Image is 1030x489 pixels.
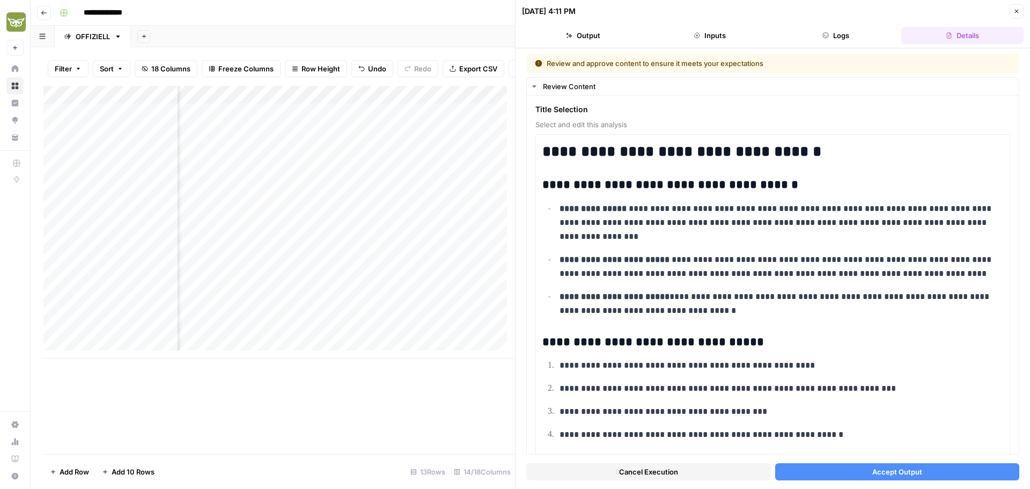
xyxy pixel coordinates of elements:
[6,112,24,129] a: Opportunities
[775,27,897,44] button: Logs
[93,60,130,77] button: Sort
[414,63,431,74] span: Redo
[95,463,161,480] button: Add 10 Rows
[522,27,644,44] button: Output
[6,129,24,146] a: Your Data
[60,466,89,477] span: Add Row
[535,58,887,69] div: Review and approve content to ensure it meets your expectations
[100,63,114,74] span: Sort
[406,463,450,480] div: 13 Rows
[112,466,154,477] span: Add 10 Rows
[151,63,190,74] span: 18 Columns
[6,60,24,77] a: Home
[301,63,340,74] span: Row Height
[368,63,386,74] span: Undo
[6,468,24,485] button: Help + Support
[459,63,497,74] span: Export CSV
[6,450,24,468] a: Learning Hub
[649,27,771,44] button: Inputs
[48,60,89,77] button: Filter
[535,119,1010,130] span: Select and edit this analysis
[6,94,24,112] a: Insights
[6,416,24,433] a: Settings
[6,77,24,94] a: Browse
[6,433,24,450] a: Usage
[527,78,1019,95] button: Review Content
[522,6,576,17] div: [DATE] 4:11 PM
[535,104,1010,115] span: Title Selection
[775,463,1020,480] button: Accept Output
[351,60,393,77] button: Undo
[218,63,274,74] span: Freeze Columns
[43,463,95,480] button: Add Row
[55,63,72,74] span: Filter
[443,60,504,77] button: Export CSV
[6,9,24,35] button: Workspace: Evergreen Media
[450,463,515,480] div: 14/18 Columns
[901,27,1024,44] button: Details
[526,463,771,480] button: Cancel Execution
[619,466,678,477] span: Cancel Execution
[55,26,131,47] a: OFFIZIELL
[398,60,438,77] button: Redo
[202,60,281,77] button: Freeze Columns
[872,466,922,477] span: Accept Output
[285,60,347,77] button: Row Height
[135,60,197,77] button: 18 Columns
[543,81,1012,92] div: Review Content
[76,31,110,42] div: OFFIZIELL
[6,12,26,32] img: Evergreen Media Logo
